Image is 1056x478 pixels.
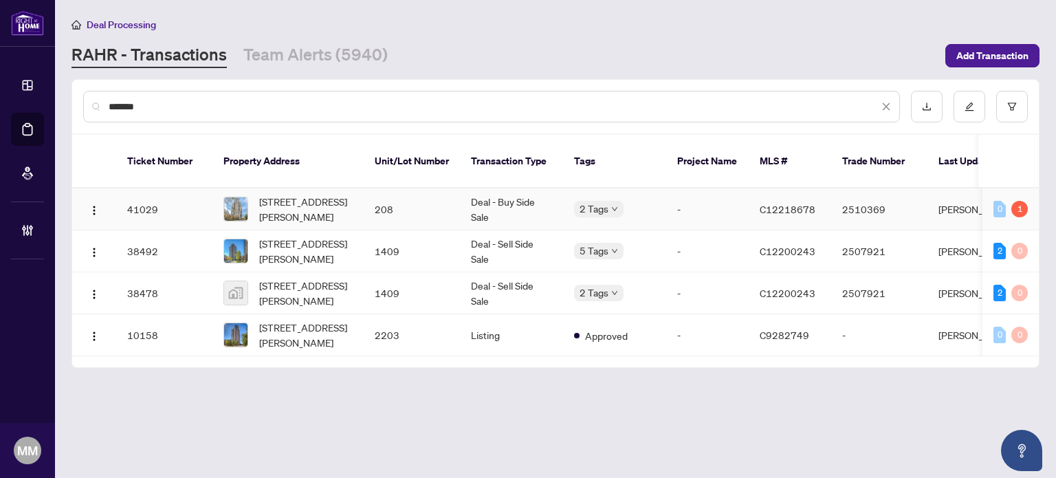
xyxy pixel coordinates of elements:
button: edit [954,91,985,122]
div: 2 [993,285,1006,301]
img: Logo [89,289,100,300]
span: [STREET_ADDRESS][PERSON_NAME] [259,278,353,308]
th: Last Updated By [927,135,1031,188]
div: 0 [993,201,1006,217]
td: [PERSON_NAME] [927,314,1031,356]
span: 5 Tags [580,243,608,259]
div: 0 [1011,243,1028,259]
th: Transaction Type [460,135,563,188]
span: down [611,290,618,296]
td: 208 [364,188,460,230]
th: Tags [563,135,666,188]
span: C12200243 [760,245,815,257]
td: [PERSON_NAME] [927,272,1031,314]
span: edit [965,102,974,111]
span: down [611,206,618,213]
a: Team Alerts (5940) [243,43,388,68]
span: close [881,102,891,111]
td: [PERSON_NAME] [927,188,1031,230]
div: 0 [1011,285,1028,301]
button: Add Transaction [945,44,1039,67]
img: thumbnail-img [224,239,247,263]
span: [STREET_ADDRESS][PERSON_NAME] [259,194,353,224]
div: 0 [993,327,1006,343]
button: Logo [83,282,105,304]
span: home [71,20,81,30]
td: Deal - Sell Side Sale [460,230,563,272]
span: Deal Processing [87,19,156,31]
img: thumbnail-img [224,281,247,305]
div: 1 [1011,201,1028,217]
td: 38492 [116,230,212,272]
span: 2 Tags [580,201,608,217]
img: Logo [89,331,100,342]
button: Logo [83,198,105,220]
button: download [911,91,943,122]
th: MLS # [749,135,831,188]
td: - [831,314,927,356]
td: 2507921 [831,272,927,314]
button: Open asap [1001,430,1042,471]
td: - [666,188,749,230]
span: [STREET_ADDRESS][PERSON_NAME] [259,236,353,266]
td: - [666,230,749,272]
a: RAHR - Transactions [71,43,227,68]
td: 41029 [116,188,212,230]
th: Trade Number [831,135,927,188]
span: C12218678 [760,203,815,215]
div: 0 [1011,327,1028,343]
span: Add Transaction [956,45,1028,67]
td: 10158 [116,314,212,356]
td: Deal - Sell Side Sale [460,272,563,314]
th: Ticket Number [116,135,212,188]
td: 1409 [364,230,460,272]
td: Listing [460,314,563,356]
span: down [611,248,618,254]
th: Project Name [666,135,749,188]
th: Property Address [212,135,364,188]
img: Logo [89,247,100,258]
button: Logo [83,240,105,262]
td: 1409 [364,272,460,314]
img: Logo [89,205,100,216]
button: Logo [83,324,105,346]
td: [PERSON_NAME] [927,230,1031,272]
span: filter [1007,102,1017,111]
td: - [666,272,749,314]
span: 2 Tags [580,285,608,301]
span: C9282749 [760,329,809,341]
div: 2 [993,243,1006,259]
img: thumbnail-img [224,323,247,347]
span: C12200243 [760,287,815,299]
td: 2510369 [831,188,927,230]
td: Deal - Buy Side Sale [460,188,563,230]
td: 38478 [116,272,212,314]
span: [STREET_ADDRESS][PERSON_NAME] [259,320,353,350]
span: Approved [585,328,628,343]
td: - [666,314,749,356]
span: download [922,102,932,111]
img: logo [11,10,44,36]
span: MM [17,441,38,460]
td: 2507921 [831,230,927,272]
th: Unit/Lot Number [364,135,460,188]
img: thumbnail-img [224,197,247,221]
button: filter [996,91,1028,122]
td: 2203 [364,314,460,356]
